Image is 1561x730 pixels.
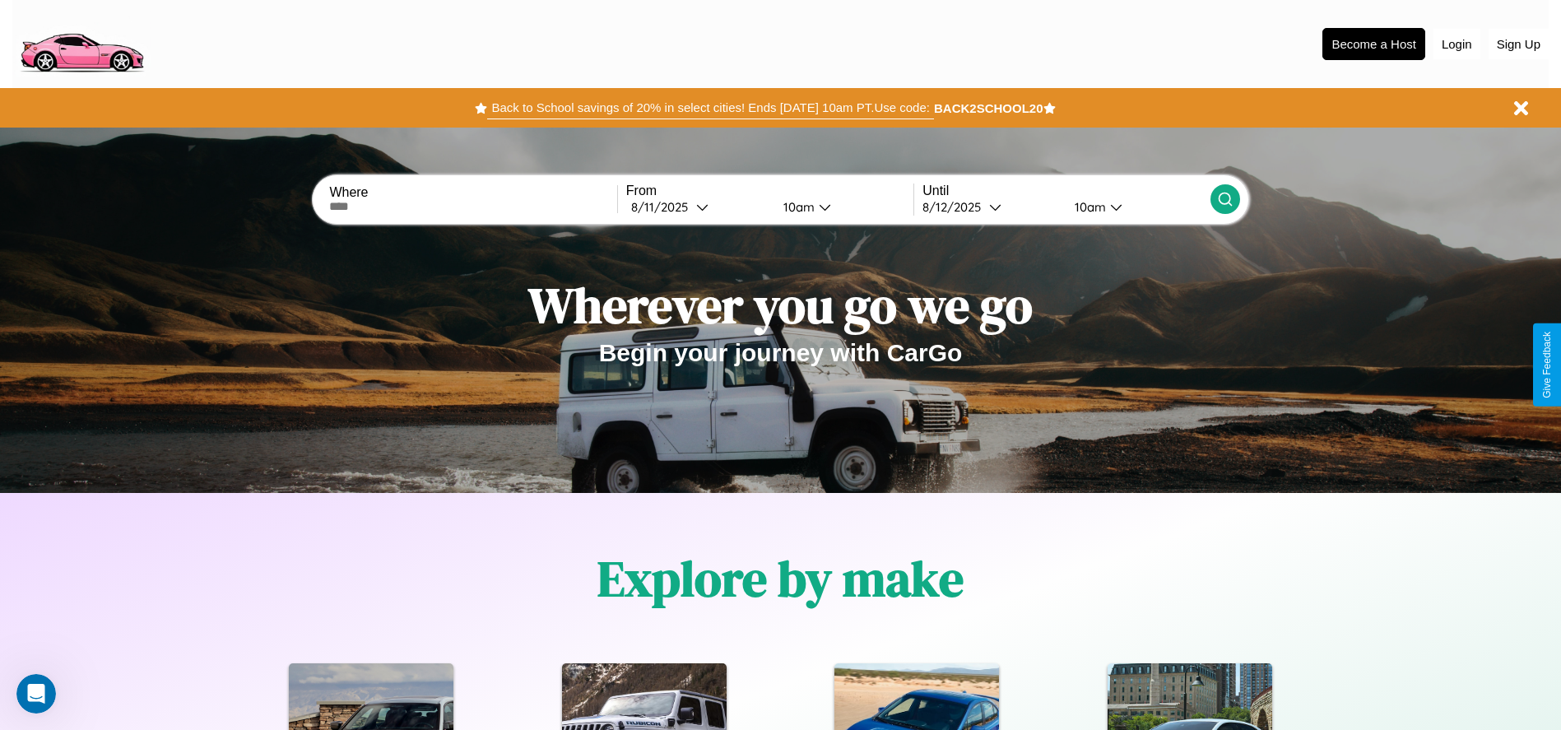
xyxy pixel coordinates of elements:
[631,199,696,215] div: 8 / 11 / 2025
[597,545,964,612] h1: Explore by make
[16,674,56,714] iframe: Intercom live chat
[922,199,989,215] div: 8 / 12 / 2025
[329,185,616,200] label: Where
[626,184,913,198] label: From
[487,96,933,119] button: Back to School savings of 20% in select cities! Ends [DATE] 10am PT.Use code:
[1062,198,1210,216] button: 10am
[934,101,1043,115] b: BACK2SCHOOL20
[1433,29,1480,59] button: Login
[922,184,1210,198] label: Until
[626,198,770,216] button: 8/11/2025
[1066,199,1110,215] div: 10am
[12,8,151,77] img: logo
[775,199,819,215] div: 10am
[1541,332,1553,398] div: Give Feedback
[1322,28,1425,60] button: Become a Host
[1489,29,1549,59] button: Sign Up
[770,198,914,216] button: 10am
